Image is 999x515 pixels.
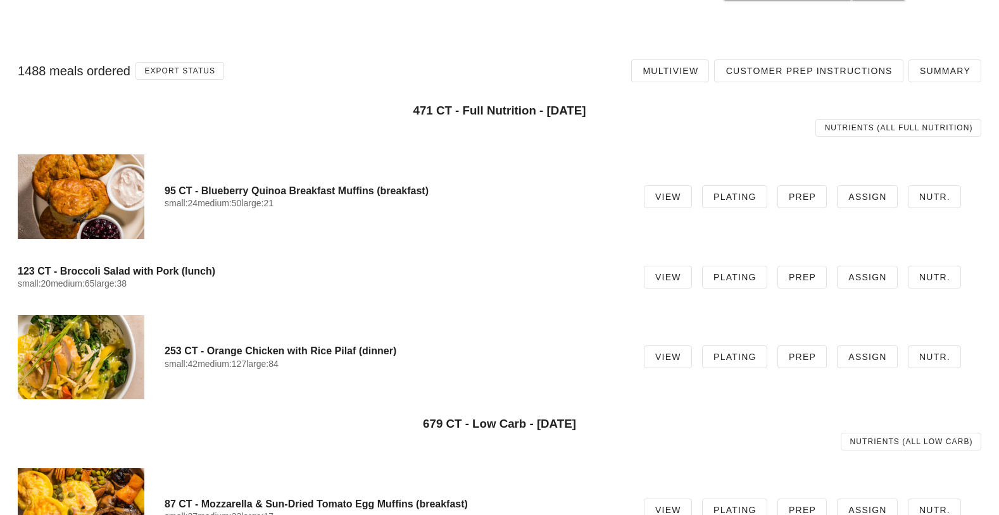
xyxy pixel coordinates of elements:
a: Assign [837,345,898,368]
a: Summary [908,59,981,82]
a: Nutr. [908,345,961,368]
a: Prep [777,185,827,208]
a: View [644,266,692,289]
span: Plating [713,505,757,515]
span: Assign [848,505,887,515]
a: Nutrients (all Low Carb) [841,433,981,450]
span: Prep [788,505,816,515]
span: View [655,272,681,282]
h4: 95 CT - Blueberry Quinoa Breakfast Muffins (breakfast) [165,185,624,197]
a: Multiview [631,59,709,82]
span: Plating [713,352,757,362]
span: Multiview [642,66,698,76]
span: large:84 [246,359,279,369]
span: small:20 [18,278,51,289]
a: View [644,185,692,208]
span: Nutrients (all Full Nutrition) [824,123,973,132]
a: Customer Prep Instructions [714,59,903,82]
a: Plating [702,266,767,289]
span: Assign [848,192,887,202]
a: Prep [777,266,827,289]
a: Nutrients (all Full Nutrition) [815,119,981,137]
span: small:24 [165,198,198,208]
span: Plating [713,272,757,282]
a: View [644,345,692,368]
span: large:38 [94,278,127,289]
span: 1488 meals ordered [18,64,130,78]
span: large:21 [241,198,273,208]
span: View [655,505,681,515]
a: Assign [837,266,898,289]
a: Nutr. [908,185,961,208]
h4: 123 CT - Broccoli Salad with Pork (lunch) [18,265,624,277]
a: Plating [702,185,767,208]
span: Plating [713,192,757,202]
a: Nutr. [908,266,961,289]
h3: 679 CT - Low Carb - [DATE] [18,417,981,431]
span: View [655,192,681,202]
span: Summary [919,66,971,76]
span: Prep [788,192,816,202]
a: Assign [837,185,898,208]
span: Nutr. [919,352,950,362]
span: Nutr. [919,192,950,202]
h3: 471 CT - Full Nutrition - [DATE] [18,104,981,118]
span: View [655,352,681,362]
span: Nutr. [919,272,950,282]
span: medium:50 [198,198,241,208]
span: Customer Prep Instructions [725,66,892,76]
span: Assign [848,272,887,282]
span: Prep [788,352,816,362]
a: Prep [777,345,827,368]
a: Plating [702,345,767,368]
span: Nutrients (all Low Carb) [850,437,973,446]
h4: 253 CT - Orange Chicken with Rice Pilaf (dinner) [165,345,624,357]
span: small:42 [165,359,198,369]
span: medium:65 [51,278,94,289]
span: medium:127 [198,359,246,369]
span: Prep [788,272,816,282]
span: Export Status [144,66,215,75]
span: Nutr. [919,505,950,515]
h4: 87 CT - Mozzarella & Sun-Dried Tomato Egg Muffins (breakfast) [165,498,624,510]
button: Export Status [135,62,224,80]
span: Assign [848,352,887,362]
